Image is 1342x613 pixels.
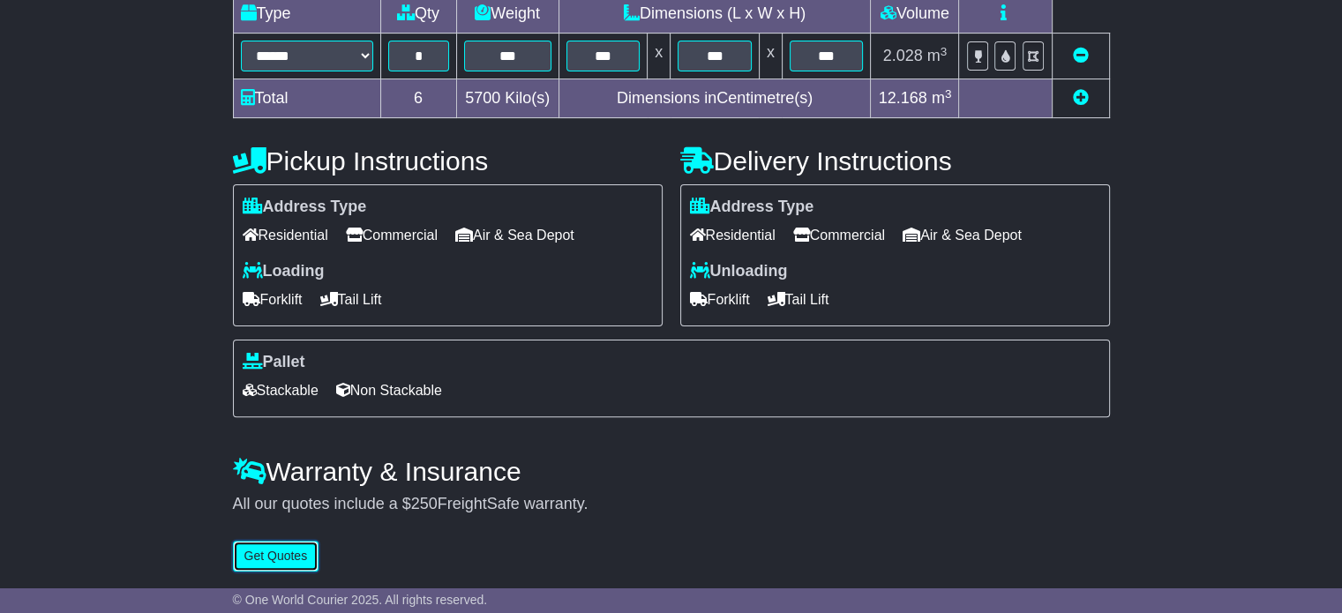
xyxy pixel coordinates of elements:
[243,262,325,281] label: Loading
[690,286,750,313] span: Forklift
[233,79,380,118] td: Total
[411,495,438,512] span: 250
[456,79,559,118] td: Kilo(s)
[233,495,1110,514] div: All our quotes include a $ FreightSafe warranty.
[320,286,382,313] span: Tail Lift
[759,34,782,79] td: x
[768,286,829,313] span: Tail Lift
[455,221,574,249] span: Air & Sea Depot
[346,221,438,249] span: Commercial
[233,593,488,607] span: © One World Courier 2025. All rights reserved.
[243,198,367,217] label: Address Type
[883,47,923,64] span: 2.028
[945,87,952,101] sup: 3
[690,221,776,249] span: Residential
[380,79,456,118] td: 6
[1073,89,1089,107] a: Add new item
[648,34,671,79] td: x
[233,541,319,572] button: Get Quotes
[932,89,952,107] span: m
[879,89,927,107] span: 12.168
[690,198,814,217] label: Address Type
[233,457,1110,486] h4: Warranty & Insurance
[243,221,328,249] span: Residential
[690,262,788,281] label: Unloading
[243,353,305,372] label: Pallet
[559,79,871,118] td: Dimensions in Centimetre(s)
[336,377,442,404] span: Non Stackable
[793,221,885,249] span: Commercial
[465,89,500,107] span: 5700
[233,146,663,176] h4: Pickup Instructions
[903,221,1022,249] span: Air & Sea Depot
[680,146,1110,176] h4: Delivery Instructions
[941,45,948,58] sup: 3
[1073,47,1089,64] a: Remove this item
[243,286,303,313] span: Forklift
[927,47,948,64] span: m
[243,377,319,404] span: Stackable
